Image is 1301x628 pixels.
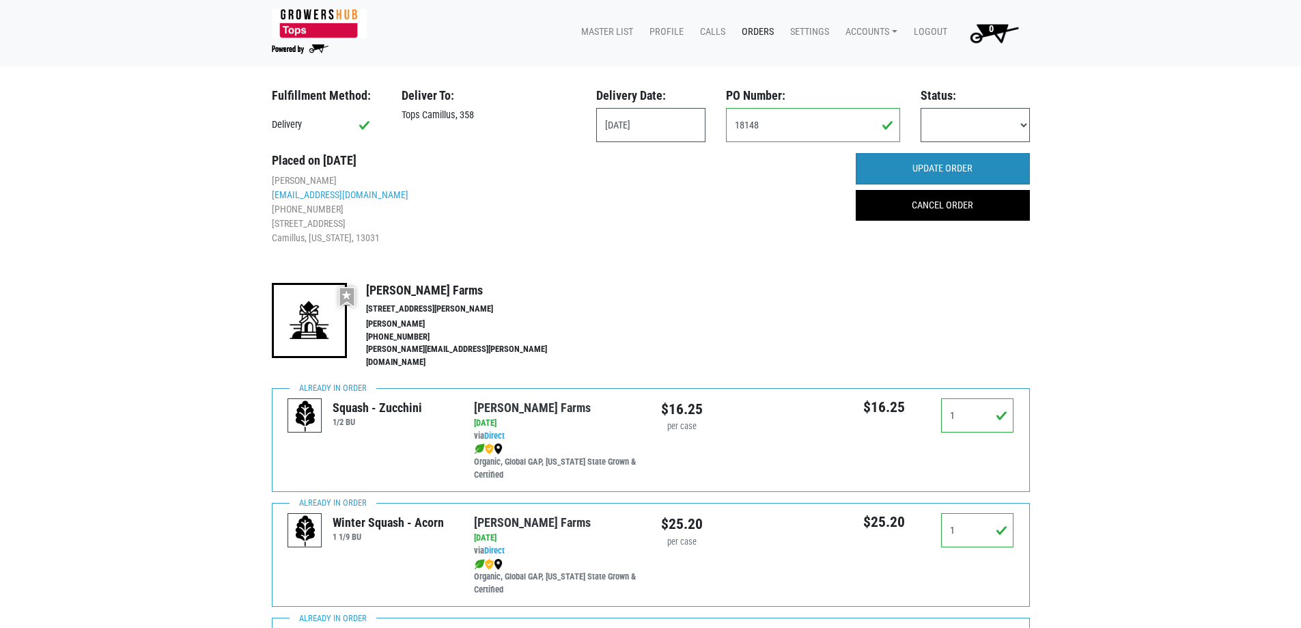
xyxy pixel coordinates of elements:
[366,283,576,298] h4: [PERSON_NAME] Farms
[366,303,576,316] li: [STREET_ADDRESS][PERSON_NAME]
[921,88,1030,103] h3: Status:
[333,417,422,427] h6: 1/2 BU
[848,513,921,531] h5: $25.20
[494,443,503,454] img: map_marker-0e94453035b3232a4d21701695807de9.png
[485,443,494,454] img: safety-e55c860ca8c00a9c171001a62a92dabd.png
[333,532,444,542] h6: 1 1/9 BU
[474,515,591,530] a: [PERSON_NAME] Farms
[661,513,703,535] div: $25.20
[272,44,328,54] img: Powered by Big Wheelbarrow
[366,331,576,344] li: [PHONE_NUMBER]
[989,23,994,35] span: 0
[485,559,494,570] img: safety-e55c860ca8c00a9c171001a62a92dabd.png
[366,318,576,331] li: [PERSON_NAME]
[474,400,591,415] a: [PERSON_NAME] Farms
[856,190,1030,221] a: CANCEL ORDER
[288,514,322,548] img: placeholder-variety-43d6402dacf2d531de610a020419775a.svg
[835,19,903,45] a: Accounts
[391,108,586,123] div: Tops Camillus, 358
[596,108,705,142] input: Select Date
[856,153,1030,185] input: UPDATE ORDER
[272,283,347,358] img: 19-7441ae2ccb79c876ff41c34f3bd0da69.png
[474,443,485,454] img: leaf-e5c59151409436ccce96b2ca1b28e03c.png
[272,88,381,103] h3: Fulfillment Method:
[848,398,921,416] h5: $16.25
[639,19,689,45] a: Profile
[474,532,640,596] div: via
[474,559,485,570] img: leaf-e5c59151409436ccce96b2ca1b28e03c.png
[661,398,703,420] div: $16.25
[903,19,953,45] a: Logout
[272,9,367,38] img: 279edf242af8f9d49a69d9d2afa010fb.png
[689,19,731,45] a: Calls
[661,536,703,549] div: per case
[333,398,422,417] div: Squash - Zucchini
[941,513,1014,547] input: Qty
[964,19,1024,46] img: Cart
[474,443,640,482] div: Organic, Global GAP, [US_STATE] State Grown & Certified
[333,513,444,532] div: Winter Squash - Acorn
[272,217,835,231] li: [STREET_ADDRESS]
[570,19,639,45] a: Master List
[941,398,1014,433] input: Qty
[474,532,640,545] div: [DATE]
[726,88,900,103] h3: PO Number:
[402,88,576,103] h3: Deliver To:
[272,189,408,200] a: [EMAIL_ADDRESS][DOMAIN_NAME]
[596,88,705,103] h3: Delivery Date:
[661,420,703,433] div: per case
[474,558,640,597] div: Organic, Global GAP, [US_STATE] State Grown & Certified
[272,153,835,168] h3: Placed on [DATE]
[272,231,835,245] li: Camillus, [US_STATE], 13031
[366,343,576,369] li: [PERSON_NAME][EMAIL_ADDRESS][PERSON_NAME][DOMAIN_NAME]
[272,202,835,217] li: [PHONE_NUMBER]
[474,417,640,430] div: [DATE]
[731,19,779,45] a: Orders
[288,399,322,433] img: placeholder-variety-43d6402dacf2d531de610a020419775a.svg
[484,431,505,441] a: Direct
[272,174,835,188] li: [PERSON_NAME]
[484,545,505,556] a: Direct
[494,559,503,570] img: map_marker-0e94453035b3232a4d21701695807de9.png
[779,19,835,45] a: Settings
[474,417,640,481] div: via
[953,19,1030,46] a: 0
